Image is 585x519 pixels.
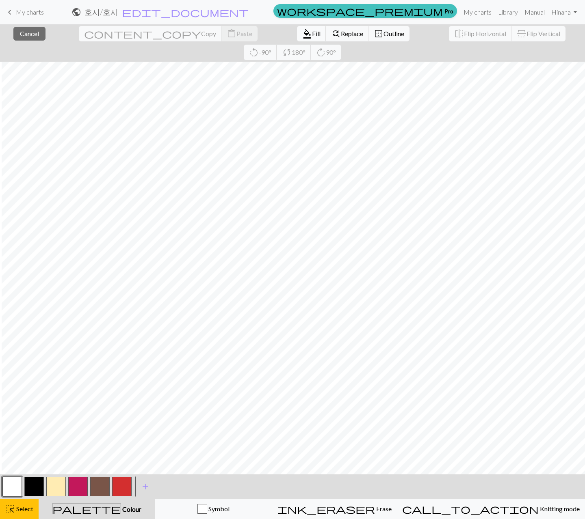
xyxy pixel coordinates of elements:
[326,48,336,56] span: 90°
[244,45,277,60] button: -90°
[277,5,443,17] span: workspace_premium
[273,4,457,18] a: Pro
[5,5,44,19] a: My charts
[20,30,39,37] span: Cancel
[526,30,560,37] span: Flip Vertical
[495,4,521,20] a: Library
[375,505,392,513] span: Erase
[449,26,512,41] button: Flip Horizontal
[302,28,312,39] span: format_color_fill
[460,4,495,20] a: My charts
[5,6,15,18] span: keyboard_arrow_left
[383,30,404,37] span: Outline
[5,503,15,515] span: highlight_alt
[402,503,539,515] span: call_to_action
[397,499,585,519] button: Knitting mode
[141,481,150,492] span: add
[292,48,305,56] span: 180°
[207,505,230,513] span: Symbol
[39,499,155,519] button: Colour
[155,499,272,519] button: Symbol
[374,28,383,39] span: border_outer
[548,4,580,20] a: Hinana
[464,30,506,37] span: Flip Horizontal
[312,30,321,37] span: Fill
[272,499,397,519] button: Erase
[277,503,375,515] span: ink_eraser
[79,26,222,41] button: Copy
[13,27,45,41] button: Cancel
[84,28,201,39] span: content_copy
[249,47,259,58] span: rotate_left
[16,8,44,16] span: My charts
[511,26,565,41] button: Flip Vertical
[341,30,363,37] span: Replace
[122,6,249,18] span: edit_document
[454,28,464,39] span: flip
[368,26,409,41] button: Outline
[311,45,341,60] button: 90°
[15,505,33,513] span: Select
[71,6,81,18] span: public
[316,47,326,58] span: rotate_right
[84,7,118,17] h2: 호시 / 호시
[516,29,527,39] span: flip
[331,28,341,39] span: find_replace
[282,47,292,58] span: sync
[201,30,216,37] span: Copy
[539,505,580,513] span: Knitting mode
[52,503,121,515] span: palette
[259,48,271,56] span: -90°
[277,45,311,60] button: 180°
[326,26,369,41] button: Replace
[521,4,548,20] a: Manual
[297,26,326,41] button: Fill
[121,505,141,513] span: Colour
